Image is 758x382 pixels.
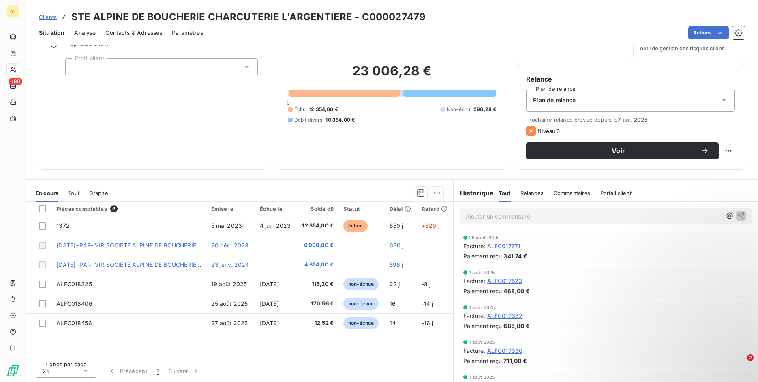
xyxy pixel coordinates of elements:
[301,300,334,308] span: 170,56 €
[301,261,334,269] span: 4 354,00 €
[463,287,502,295] span: Paiement reçu
[287,99,290,106] span: 0
[487,242,521,250] span: ALFC017771
[157,367,159,375] span: 1
[463,252,502,260] span: Paiement reçu
[6,364,19,377] img: Logo LeanPay
[463,242,486,250] span: Facture :
[454,188,494,198] h6: Historique
[43,367,49,375] span: 25
[390,222,403,229] span: 859 j
[503,356,527,365] span: 711,00 €
[301,222,334,230] span: 12 354,00 €
[6,5,19,18] div: AL
[469,270,495,275] span: 1 août 2025
[56,281,92,288] span: ALFC018325
[56,242,202,249] span: [DATE] -PAR- VIR SOCIETE ALPINE DE BOUCHERIE C
[56,222,70,229] span: 1372
[487,346,523,355] span: ALFC017330
[596,303,758,360] iframe: Intercom notifications message
[390,320,399,326] span: 14 j
[294,106,306,113] span: Échu
[260,320,279,326] span: [DATE]
[390,206,412,212] div: Délai
[688,26,729,39] button: Actions
[390,261,403,268] span: 596 j
[422,300,433,307] span: -14 j
[211,320,248,326] span: 27 août 2025
[526,116,735,123] span: Prochaine relance prévue depuis le
[390,300,399,307] span: 16 j
[211,281,247,288] span: 19 août 2025
[105,29,162,37] span: Contacts & Adresses
[422,222,439,229] span: +829 j
[463,346,486,355] span: Facture :
[447,106,470,113] span: Non-échu
[526,74,735,84] h6: Relance
[473,106,496,113] span: 298,28 €
[68,190,79,196] span: Tout
[260,300,279,307] span: [DATE]
[103,363,152,380] button: Précédent
[487,277,522,285] span: ALFC017523
[211,242,249,249] span: 20 déc. 2023
[618,116,647,123] span: 7 juil. 2025
[56,300,92,307] span: ALFC018406
[9,78,22,85] span: +99
[152,363,164,380] button: 1
[89,190,108,196] span: Graphe
[343,206,380,212] div: Statut
[463,322,502,330] span: Paiement reçu
[422,281,431,288] span: -8 j
[343,298,379,310] span: non-échue
[343,220,368,232] span: échue
[325,116,355,124] span: 10 354,00 €
[499,190,511,196] span: Tout
[164,363,205,380] button: Suivant
[469,340,495,345] span: 1 août 2025
[39,14,57,20] span: Clients
[294,116,323,124] span: Débit divers
[74,29,96,37] span: Analyse
[503,252,527,260] span: 341,74 €
[309,106,338,113] span: 12 354,00 €
[211,206,250,212] div: Émise le
[526,142,719,159] button: Voir
[536,148,701,154] span: Voir
[71,10,426,24] h3: STE ALPINE DE BOUCHERIE CHARCUTERIE L'ARGENTIERE - C000027479
[260,206,292,212] div: Échue le
[730,354,750,374] iframe: Intercom live chat
[56,320,92,326] span: ALFC018456
[260,281,279,288] span: [DATE]
[390,281,400,288] span: 22 j
[211,222,242,229] span: 5 mai 2023
[422,206,448,212] div: Retard
[288,63,497,87] h2: 23 006,28 €
[640,39,738,52] span: Surveiller ce client en intégrant votre outil de gestion des risques client.
[39,29,64,37] span: Situation
[172,29,203,37] span: Paramètres
[463,277,486,285] span: Facture :
[520,190,544,196] span: Relances
[503,287,529,295] span: 468,00 €
[260,222,291,229] span: 4 juin 2023
[747,354,754,361] span: 2
[39,13,57,21] a: Clients
[600,190,632,196] span: Portail client
[211,300,248,307] span: 25 août 2025
[553,190,591,196] span: Commentaires
[56,261,202,268] span: [DATE] -PAR- VIR SOCIETE ALPINE DE BOUCHERIE C
[343,317,379,329] span: non-échue
[469,235,499,240] span: 29 août 2025
[65,41,258,52] span: Propriétés Client
[56,205,201,212] div: Pièces comptables
[537,128,560,134] span: Niveau 3
[469,375,495,380] span: 1 août 2025
[463,311,486,320] span: Facture :
[469,305,495,310] span: 1 août 2025
[301,206,334,212] div: Solde dû
[301,280,334,288] span: 115,20 €
[110,205,118,212] span: 6
[463,356,502,365] span: Paiement reçu
[487,311,523,320] span: ALFC017332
